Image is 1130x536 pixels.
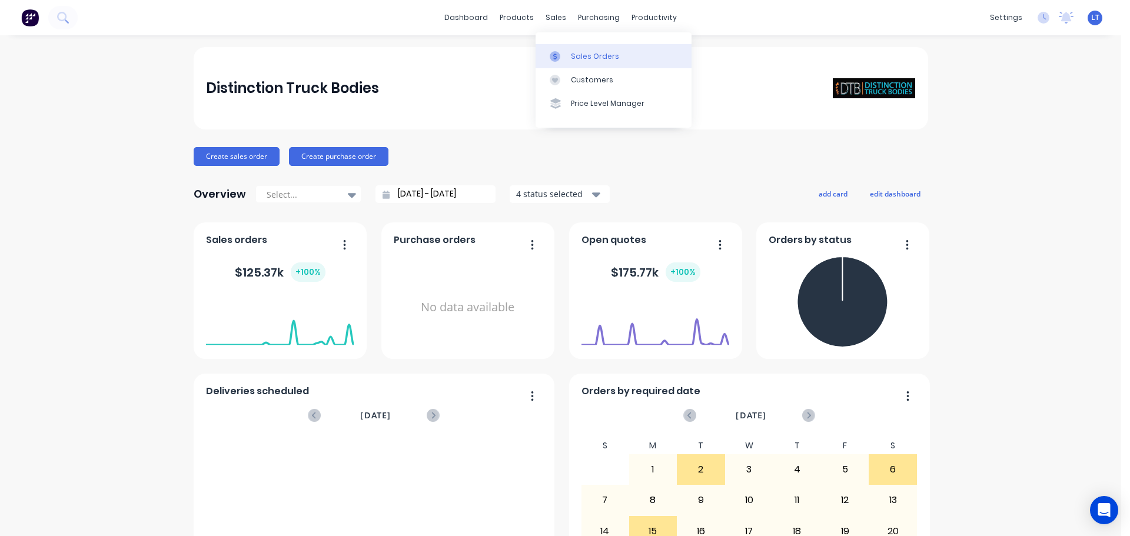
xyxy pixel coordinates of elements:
div: productivity [626,9,683,26]
span: [DATE] [736,409,766,422]
div: Sales Orders [571,51,619,62]
div: 7 [581,485,629,515]
div: S [581,437,629,454]
div: Price Level Manager [571,98,644,109]
div: W [725,437,773,454]
div: 4 status selected [516,188,590,200]
div: 2 [677,455,724,484]
div: 9 [677,485,724,515]
div: 5 [822,455,869,484]
div: $ 125.37k [235,262,325,282]
a: Price Level Manager [536,92,692,115]
span: Sales orders [206,233,267,247]
div: settings [984,9,1028,26]
div: + 100 % [291,262,325,282]
div: No data available [394,252,541,363]
div: M [629,437,677,454]
div: 11 [773,485,820,515]
div: 8 [630,485,677,515]
div: 3 [726,455,773,484]
div: S [869,437,917,454]
span: Orders by status [769,233,852,247]
div: 12 [822,485,869,515]
div: Overview [194,182,246,206]
button: Create sales order [194,147,280,166]
a: Customers [536,68,692,92]
div: + 100 % [666,262,700,282]
button: 4 status selected [510,185,610,203]
button: Create purchase order [289,147,388,166]
span: Open quotes [581,233,646,247]
div: 6 [869,455,916,484]
div: T [677,437,725,454]
div: F [821,437,869,454]
span: Purchase orders [394,233,476,247]
div: Distinction Truck Bodies [206,76,379,100]
div: 1 [630,455,677,484]
div: purchasing [572,9,626,26]
div: 10 [726,485,773,515]
button: add card [811,186,855,201]
div: T [773,437,821,454]
div: Customers [571,75,613,85]
span: LT [1091,12,1099,23]
div: sales [540,9,572,26]
a: Sales Orders [536,44,692,68]
div: 4 [773,455,820,484]
span: [DATE] [360,409,391,422]
img: Distinction Truck Bodies [833,78,915,99]
div: Open Intercom Messenger [1090,496,1118,524]
div: 13 [869,485,916,515]
div: products [494,9,540,26]
button: edit dashboard [862,186,928,201]
img: Factory [21,9,39,26]
a: dashboard [438,9,494,26]
div: $ 175.77k [611,262,700,282]
span: Orders by required date [581,384,700,398]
